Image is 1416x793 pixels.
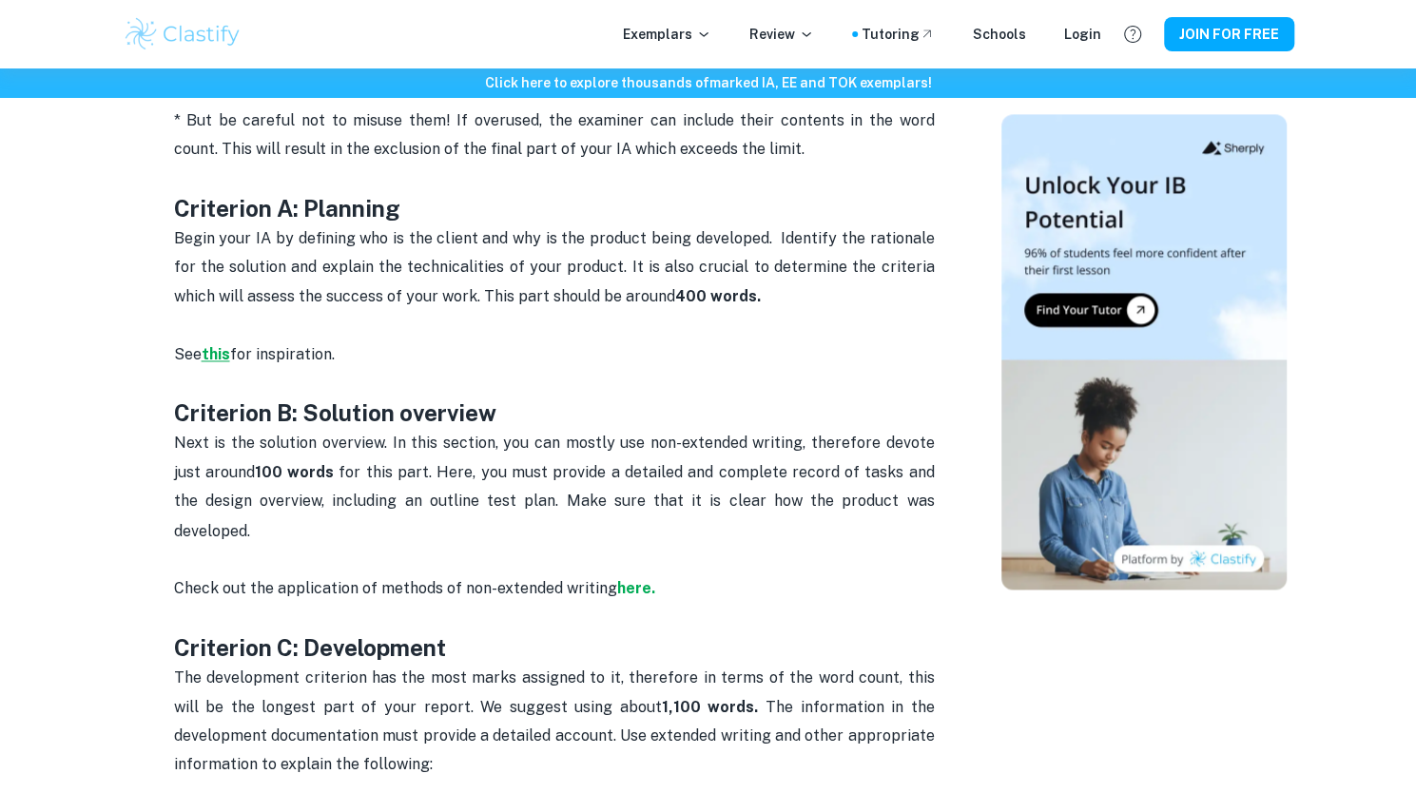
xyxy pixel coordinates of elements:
strong: 1,100 words. [662,697,759,715]
strong: 100 words [255,463,334,481]
h6: Click here to explore thousands of marked IA, EE and TOK exemplars ! [4,72,1412,93]
span: for this part. Here, you must provide a detailed and complete record of tasks and the design over... [174,463,939,539]
strong: Criterion B: Solution overview [174,399,496,426]
strong: 400 words. [675,287,761,305]
span: Begin your IA by defining who is the client and why is the product being developed. Identify the ... [174,229,939,305]
p: Exemplars [623,24,711,45]
span: See [174,345,202,363]
button: JOIN FOR FREE [1164,17,1294,51]
span: The development criterion has the most marks assigned to it, therefore in terms of the word count... [174,667,939,714]
span: * But be careful not to misuse them! If overused, the examiner can include their contents in the ... [174,111,939,158]
a: Login [1064,24,1101,45]
a: Schools [973,24,1026,45]
span: Check out the application of methods of non-extended writing [174,578,617,596]
span: for inspiration. [230,345,335,363]
span: The information in the development documentation must provide a detailed account. Use extended wr... [174,697,939,773]
button: Help and Feedback [1116,18,1149,50]
a: Tutoring [862,24,935,45]
strong: Criterion C: Development [174,633,446,660]
a: here. [617,578,655,596]
img: Thumbnail [1001,114,1287,590]
a: this [202,345,230,363]
img: Clastify logo [123,15,243,53]
span: Next is the solution overview. In this section, you can mostly use non-extended writing, therefor... [174,434,939,480]
p: Review [749,24,814,45]
strong: Criterion A: Planning [174,195,400,222]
